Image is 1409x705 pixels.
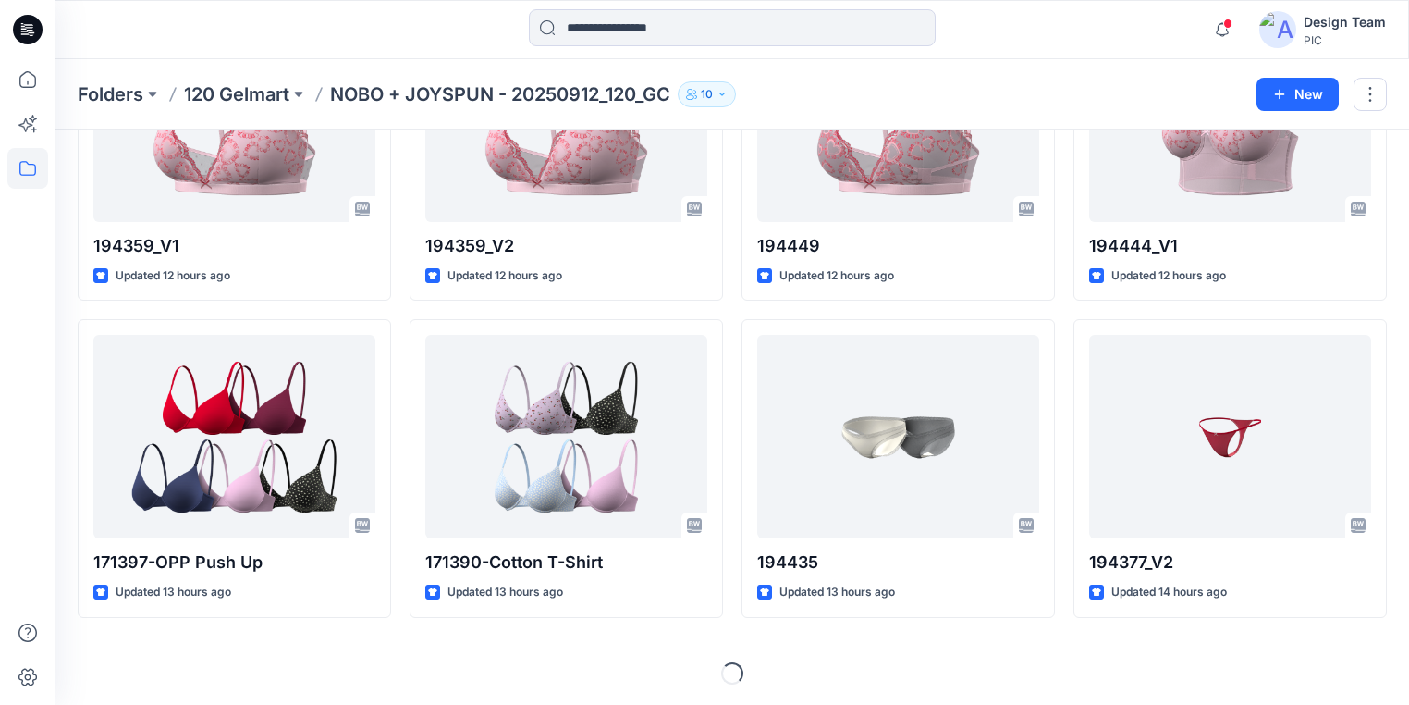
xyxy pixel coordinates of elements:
[93,335,375,538] a: 171397-OPP Push Up
[1089,335,1371,538] a: 194377_V2
[1304,11,1386,33] div: Design Team
[701,84,713,105] p: 10
[1259,11,1296,48] img: avatar
[116,583,231,602] p: Updated 13 hours ago
[330,81,670,107] p: NOBO + JOYSPUN - 20250912_120_GC
[447,266,562,286] p: Updated 12 hours ago
[1111,266,1226,286] p: Updated 12 hours ago
[78,81,143,107] a: Folders
[447,583,563,602] p: Updated 13 hours ago
[425,550,707,575] p: 171390-Cotton T-Shirt
[1089,233,1371,259] p: 194444_V1
[93,233,375,259] p: 194359_V1
[1256,78,1339,111] button: New
[1089,550,1371,575] p: 194377_V2
[184,81,289,107] a: 120 Gelmart
[678,81,736,107] button: 10
[779,583,895,602] p: Updated 13 hours ago
[1304,33,1386,47] div: PIC
[779,266,894,286] p: Updated 12 hours ago
[757,233,1039,259] p: 194449
[757,550,1039,575] p: 194435
[425,335,707,538] a: 171390-Cotton T-Shirt
[757,335,1039,538] a: 194435
[1111,583,1227,602] p: Updated 14 hours ago
[425,233,707,259] p: 194359_V2
[116,266,230,286] p: Updated 12 hours ago
[93,550,375,575] p: 171397-OPP Push Up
